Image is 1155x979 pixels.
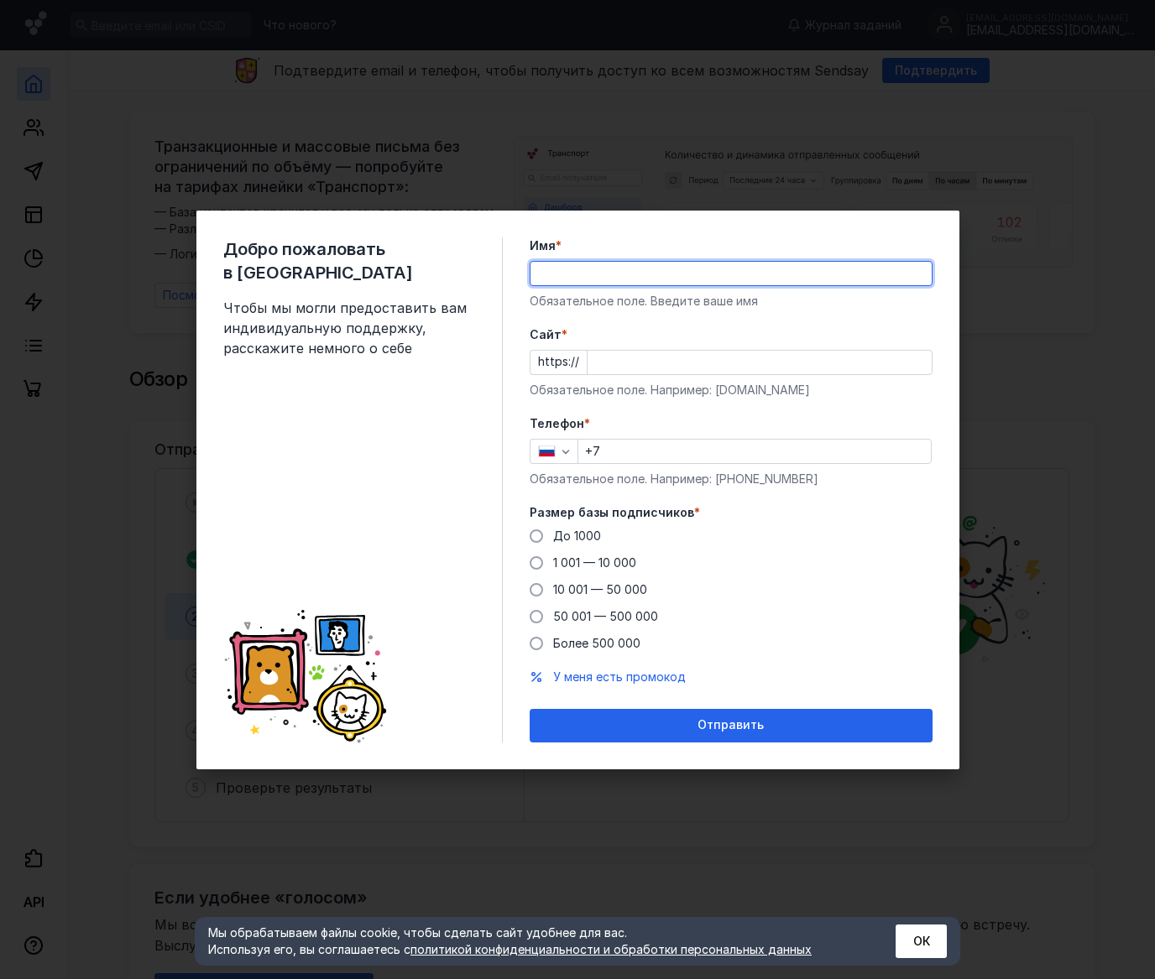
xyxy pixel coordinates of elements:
[530,326,562,343] span: Cайт
[896,924,947,958] button: ОК
[208,924,854,958] div: Мы обрабатываем файлы cookie, чтобы сделать сайт удобнее для вас. Используя его, вы соглашаетесь c
[223,298,475,358] span: Чтобы мы могли предоставить вам индивидуальную поддержку, расскажите немного о себе
[530,504,694,521] span: Размер базы подписчиков
[530,293,933,310] div: Обязательное поле. Введите ваше имя
[223,237,475,284] span: Добро пожаловать в [GEOGRAPHIC_DATA]
[553,636,640,650] span: Более 500 000
[553,529,601,543] span: До 1000
[553,669,686,685] button: У меня есть промокод
[553,582,647,596] span: 10 001 — 50 000
[530,471,933,487] div: Обязательное поле. Например: [PHONE_NUMBER]
[530,237,556,254] span: Имя
[530,415,584,432] span: Телефон
[410,942,812,956] a: политикой конфиденциальности и обработки персональных данных
[530,709,933,742] button: Отправить
[553,609,658,623] span: 50 001 — 500 000
[530,382,933,398] div: Обязательное поле. Например: [DOMAIN_NAME]
[553,669,686,684] span: У меня есть промокод
[553,555,636,570] span: 1 001 — 10 000
[698,718,764,732] span: Отправить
